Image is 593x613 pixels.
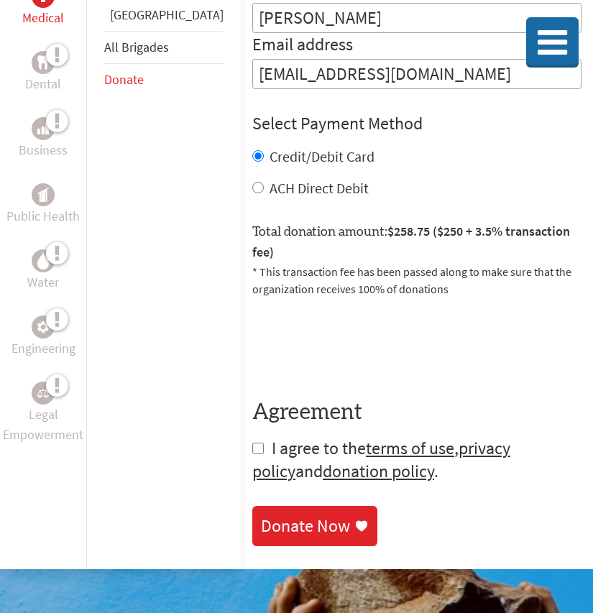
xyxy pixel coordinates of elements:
[32,117,55,140] div: Business
[37,389,49,397] img: Legal Empowerment
[323,460,434,482] a: donation policy
[37,123,49,134] img: Business
[22,8,64,28] p: Medical
[252,59,581,89] input: Your Email
[12,338,75,359] p: Engineering
[3,405,83,445] p: Legal Empowerment
[104,71,144,88] a: Donate
[6,206,80,226] p: Public Health
[270,179,369,197] label: ACH Direct Debit
[252,506,377,546] a: Donate Now
[3,382,83,445] a: Legal EmpowermentLegal Empowerment
[110,6,224,23] a: [GEOGRAPHIC_DATA]
[252,223,570,260] span: $258.75 ($250 + 3.5% transaction fee)
[104,39,169,55] a: All Brigades
[252,437,510,482] span: I agree to the , and .
[104,31,224,64] li: All Brigades
[252,400,581,425] h4: Agreement
[19,117,68,160] a: BusinessBusiness
[252,263,581,298] p: * This transaction fee has been passed along to make sure that the organization receives 100% of ...
[6,183,80,226] a: Public HealthPublic Health
[25,51,61,94] a: DentalDental
[32,382,55,405] div: Legal Empowerment
[19,140,68,160] p: Business
[252,112,581,135] h4: Select Payment Method
[37,252,49,269] img: Water
[27,272,59,292] p: Water
[32,249,55,272] div: Water
[25,74,61,94] p: Dental
[270,147,374,165] label: Credit/Debit Card
[27,249,59,292] a: WaterWater
[104,5,224,31] li: Panama
[12,315,75,359] a: EngineeringEngineering
[252,315,471,371] iframe: reCAPTCHA
[32,183,55,206] div: Public Health
[32,51,55,74] div: Dental
[37,55,49,69] img: Dental
[252,437,510,482] a: privacy policy
[366,437,454,459] a: terms of use
[104,64,224,96] li: Donate
[261,515,350,538] div: Donate Now
[252,33,353,59] label: Email address
[32,315,55,338] div: Engineering
[252,3,581,33] input: Enter Full Name
[37,321,49,333] img: Engineering
[252,221,581,263] label: Total donation amount:
[37,188,49,202] img: Public Health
